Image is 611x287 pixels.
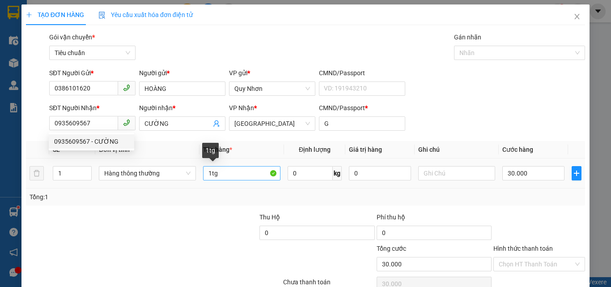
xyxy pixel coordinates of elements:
span: plus [572,170,581,177]
div: SĐT Người Nhận [49,103,136,113]
div: HIÊN [76,28,167,39]
div: T [76,51,167,62]
span: user-add [213,120,220,127]
div: [GEOGRAPHIC_DATA] [76,8,167,28]
span: close [573,13,581,20]
div: Người gửi [139,68,225,78]
div: CHÂU [8,18,70,29]
div: 0935609567 - CƯỜNG [54,137,129,146]
div: 0935609567 - CƯỜNG [49,134,134,149]
span: phone [123,119,130,126]
button: delete [30,166,44,180]
button: Close [564,4,590,30]
input: VD: Bàn, Ghế [203,166,280,180]
div: VP gửi [229,68,315,78]
span: Giá trị hàng [349,146,382,153]
span: plus [26,12,32,18]
span: Hàng thông thường [104,167,191,180]
div: 0984079342 [76,39,167,51]
label: Gán nhãn [454,34,481,41]
span: Gói vận chuyển [49,34,95,41]
th: Ghi chú [415,141,499,158]
span: Tuy Hòa [234,117,310,130]
div: 1tg [202,143,219,158]
span: Quy Nhơn [234,82,310,95]
span: Thu Hộ [259,214,280,221]
span: Tiêu chuẩn [55,46,130,60]
span: TẠO ĐƠN HÀNG [26,11,84,18]
input: Ghi Chú [418,166,496,180]
div: SĐT Người Gửi [49,68,136,78]
input: 0 [349,166,411,180]
button: plus [572,166,582,180]
span: kg [333,166,342,180]
div: Người nhận [139,103,225,113]
div: Quy Nhơn [8,8,70,18]
div: Phí thu hộ [377,212,492,226]
span: Nhận: [76,8,98,17]
div: 0971778579 [8,29,70,42]
span: Gửi: [8,9,21,18]
div: CMND/Passport [319,103,405,113]
span: Yêu cầu xuất hóa đơn điện tử [98,11,193,18]
span: Cước hàng [502,146,533,153]
label: Hình thức thanh toán [493,245,553,252]
span: Định lượng [299,146,331,153]
span: Tổng cước [377,245,406,252]
span: phone [123,84,130,91]
div: Tổng: 1 [30,192,237,202]
div: CMND/Passport [319,68,405,78]
span: VP Nhận [229,104,254,111]
img: icon [98,12,106,19]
